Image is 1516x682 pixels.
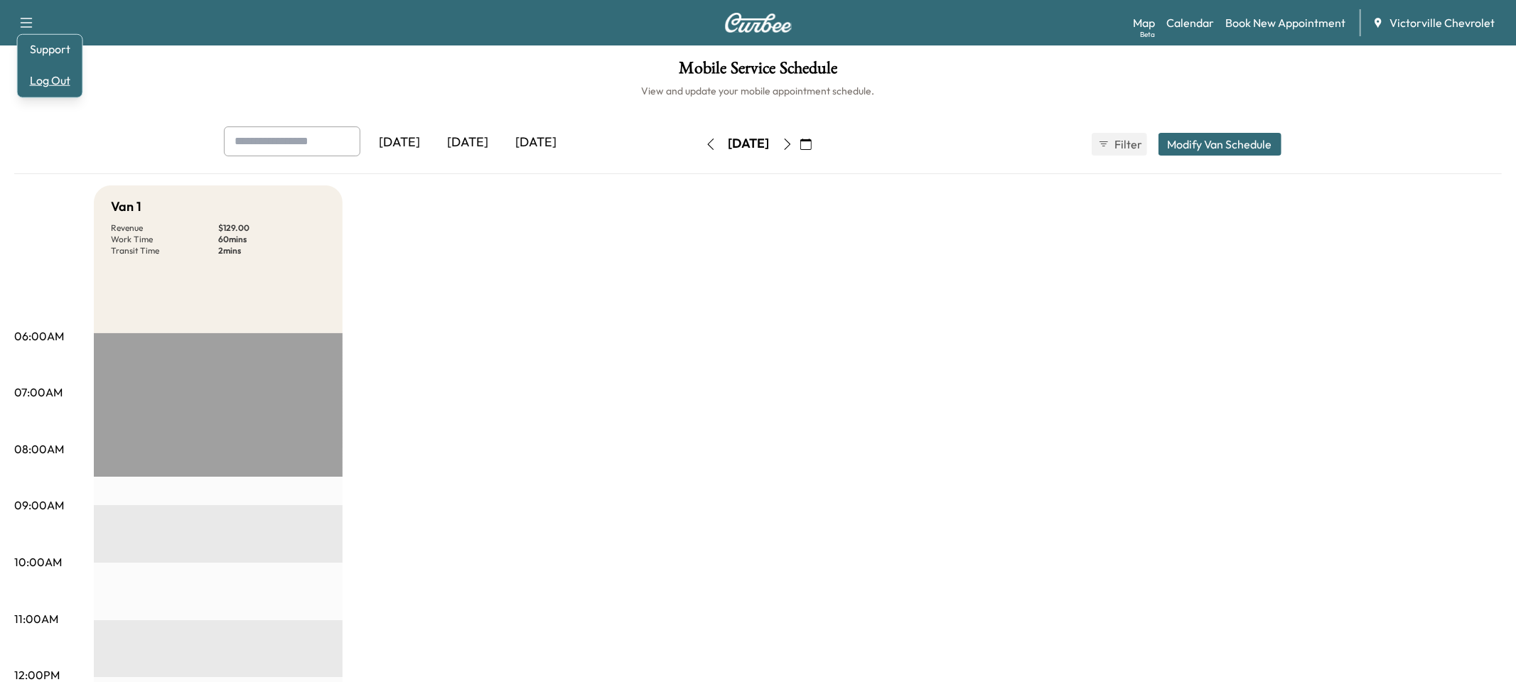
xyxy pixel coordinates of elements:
[23,40,77,58] a: Support
[111,197,141,217] h5: Van 1
[14,84,1502,98] h6: View and update your mobile appointment schedule.
[1389,14,1495,31] span: Victorville Chevrolet
[14,384,63,401] p: 07:00AM
[1225,14,1345,31] a: Book New Appointment
[14,60,1502,84] h1: Mobile Service Schedule
[366,126,434,159] div: [DATE]
[1115,136,1141,153] span: Filter
[14,497,64,514] p: 09:00AM
[502,126,571,159] div: [DATE]
[218,222,326,234] p: $ 129.00
[434,126,502,159] div: [DATE]
[111,234,218,245] p: Work Time
[23,69,77,92] button: Log Out
[111,245,218,256] p: Transit Time
[111,222,218,234] p: Revenue
[14,610,58,627] p: 11:00AM
[218,234,326,245] p: 60 mins
[724,13,792,33] img: Curbee Logo
[1133,14,1155,31] a: MapBeta
[218,245,326,256] p: 2 mins
[14,440,64,458] p: 08:00AM
[1092,133,1147,156] button: Filter
[1140,29,1155,40] div: Beta
[1158,133,1281,156] button: Modify Van Schedule
[14,553,62,570] p: 10:00AM
[1166,14,1214,31] a: Calendar
[729,135,770,153] div: [DATE]
[14,328,64,345] p: 06:00AM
